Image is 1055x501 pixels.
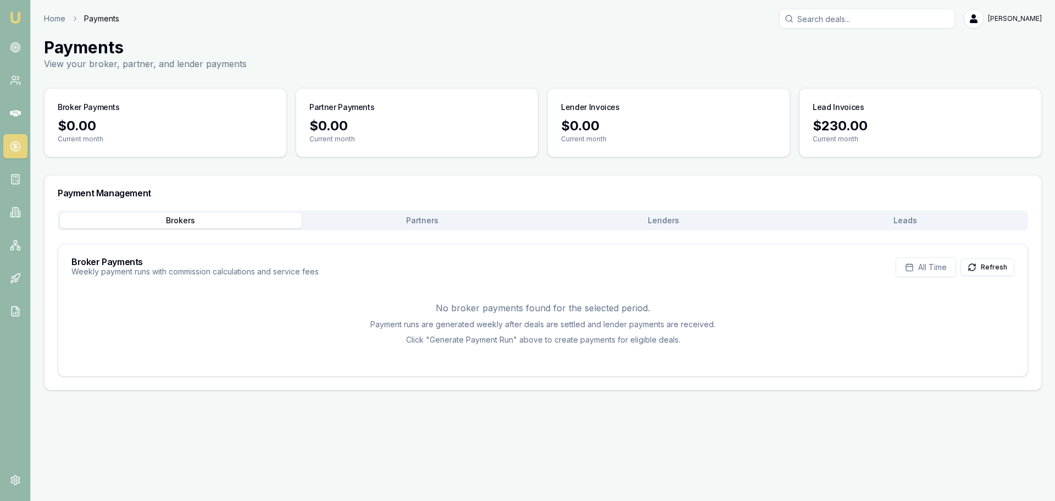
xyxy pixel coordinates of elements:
p: Current month [309,135,525,144]
button: All Time [896,257,956,277]
span: [PERSON_NAME] [988,14,1042,23]
h3: Payment Management [58,189,1028,197]
img: emu-icon-u.png [9,11,22,24]
p: Current month [58,135,273,144]
div: $230.00 [813,117,1028,135]
h3: Broker Payments [58,102,120,113]
h1: Payments [44,37,247,57]
p: Click "Generate Payment Run" above to create payments for eligible deals. [71,334,1014,345]
input: Search deals [779,9,955,29]
button: Brokers [60,213,302,228]
p: View your broker, partner, and lender payments [44,57,247,70]
span: Payments [84,13,119,24]
button: Partners [302,213,543,228]
div: $0.00 [58,117,273,135]
h3: Broker Payments [71,257,319,266]
p: No broker payments found for the selected period. [71,301,1014,315]
span: All Time [918,262,947,273]
button: Refresh [960,258,1014,276]
h3: Lead Invoices [813,102,864,113]
p: Weekly payment runs with commission calculations and service fees [71,266,319,277]
h3: Lender Invoices [561,102,620,113]
div: $0.00 [309,117,525,135]
div: $0.00 [561,117,776,135]
h3: Partner Payments [309,102,374,113]
nav: breadcrumb [44,13,119,24]
a: Home [44,13,65,24]
button: Lenders [543,213,785,228]
button: Leads [785,213,1026,228]
p: Current month [813,135,1028,144]
p: Current month [561,135,776,144]
p: Payment runs are generated weekly after deals are settled and lender payments are received. [71,319,1014,330]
